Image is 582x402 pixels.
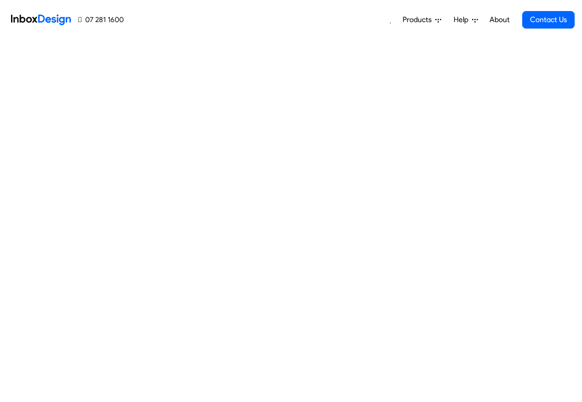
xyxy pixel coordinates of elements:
span: Products [403,14,435,25]
a: 07 281 1600 [78,14,124,25]
a: About [487,11,512,29]
a: Help [450,11,482,29]
a: Products [399,11,445,29]
a: Contact Us [522,11,575,29]
span: Help [454,14,472,25]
